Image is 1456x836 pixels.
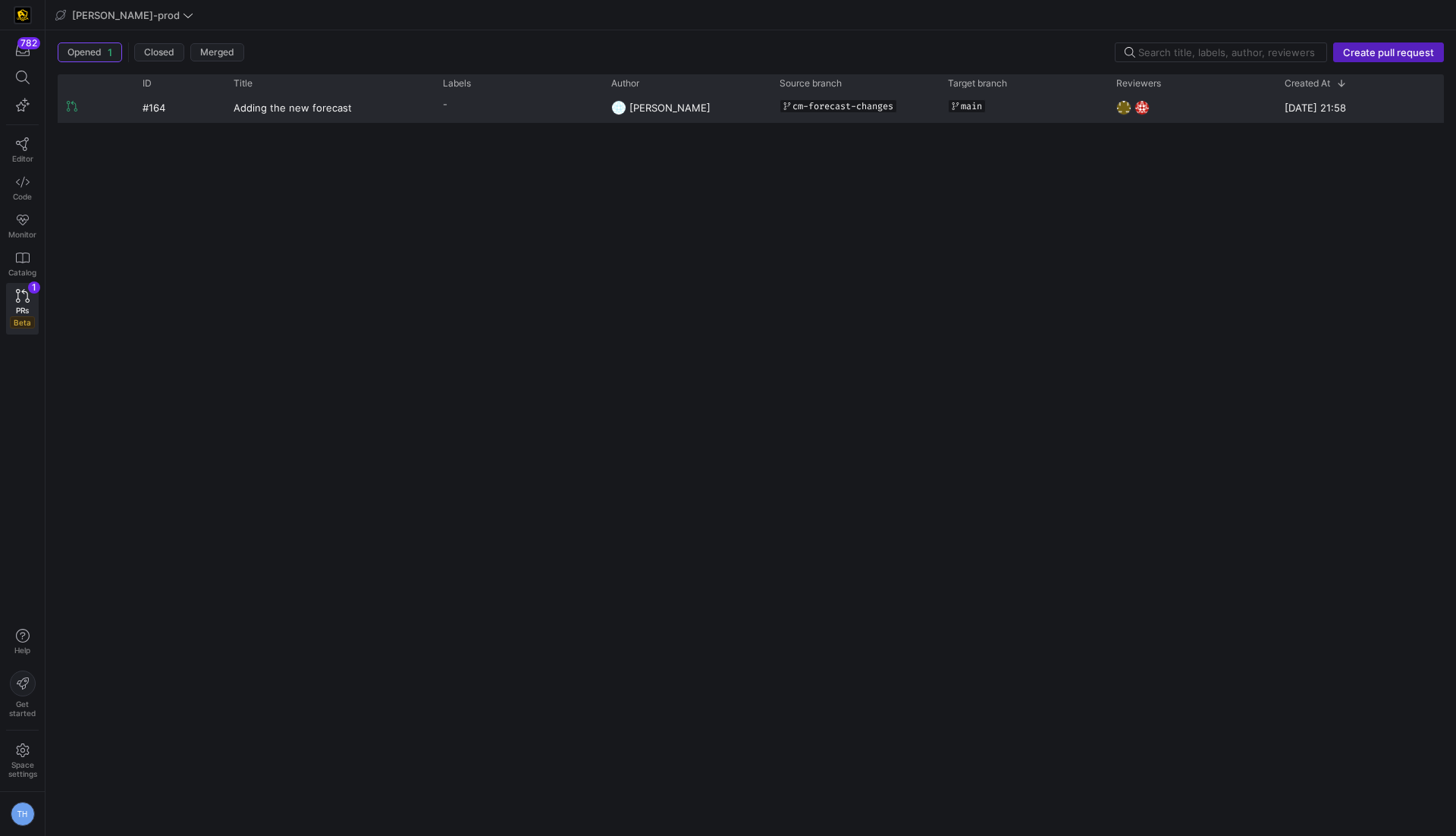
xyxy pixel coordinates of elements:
div: 782 [17,37,40,49]
a: Code [6,169,39,207]
div: #164 [133,93,224,122]
span: [PERSON_NAME] [629,102,711,114]
button: Closed [134,43,184,61]
img: https://secure.gravatar.com/avatar/93624b85cfb6a0d6831f1d6e8dbf2768734b96aa2308d2c902a4aae71f619b... [611,100,626,115]
span: Beta [10,316,35,328]
a: Adding the new forecast [234,93,425,121]
button: 782 [6,36,39,64]
span: Target branch [948,78,1007,89]
span: Closed [144,47,174,58]
button: Help [6,622,39,662]
span: Editor [12,154,33,163]
span: Title [234,78,253,89]
img: https://secure.gravatar.com/avatar/06bbdcc80648188038f39f089a7f59ad47d850d77952c7f0d8c4f0bc45aa9b... [1134,100,1150,115]
span: cm-forecast-changes [792,101,893,112]
a: Editor [6,131,39,169]
span: 1 [108,46,112,58]
span: Code [13,192,32,201]
a: PRsBeta1 [6,283,39,335]
span: PRs [16,306,29,315]
a: Catalog [6,245,39,283]
span: [PERSON_NAME]-prod [72,9,180,21]
button: Getstarted [6,665,39,724]
span: Create pull request [1343,46,1434,58]
span: Monitor [8,230,36,239]
a: https://storage.googleapis.com/y42-prod-data-exchange/images/uAsz27BndGEK0hZWDFeOjoxA7jCwgK9jE472... [6,2,39,28]
span: Author [611,78,639,89]
a: Monitor [6,207,39,245]
a: Spacesettings [6,737,39,785]
span: main [961,101,982,112]
span: Help [13,646,32,655]
button: Merged [190,43,244,61]
span: Labels [443,78,471,89]
span: - [443,99,447,109]
button: [PERSON_NAME]-prod [52,5,197,25]
span: Created At [1285,78,1330,89]
div: TH [11,802,35,826]
span: ID [143,78,152,89]
button: Opened1 [58,42,122,62]
span: Source branch [780,78,842,89]
img: https://storage.googleapis.com/y42-prod-data-exchange/images/uAsz27BndGEK0hZWDFeOjoxA7jCwgK9jE472... [15,8,30,23]
button: TH [6,798,39,830]
button: Create pull request [1333,42,1444,62]
div: [DATE] 21:58 [1276,93,1444,122]
span: Adding the new forecast [234,93,352,121]
div: 1 [28,281,40,294]
input: Search title, labels, author, reviewers [1138,46,1317,58]
span: Opened [67,47,102,58]
span: Catalog [8,268,36,277]
span: Space settings [8,760,37,778]
span: Merged [200,47,234,58]
span: Reviewers [1116,78,1161,89]
span: Get started [9,699,36,718]
img: https://secure.gravatar.com/avatar/332e4ab4f8f73db06c2cf0bfcf19914be04f614aded7b53ca0c4fd3e75c0e2... [1116,100,1131,115]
